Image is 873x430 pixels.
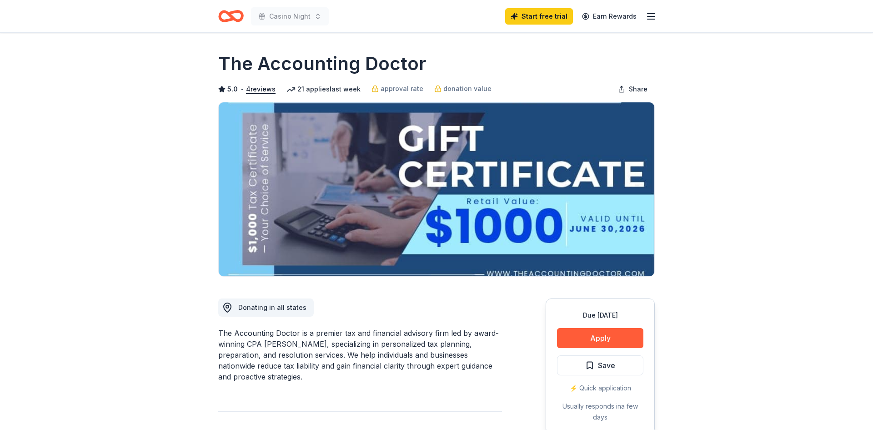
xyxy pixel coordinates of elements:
[381,83,423,94] span: approval rate
[629,84,647,95] span: Share
[246,84,276,95] button: 4reviews
[557,355,643,375] button: Save
[557,383,643,394] div: ⚡️ Quick application
[218,5,244,27] a: Home
[241,86,244,93] span: •
[371,83,423,94] a: approval rate
[219,102,654,276] img: Image for The Accounting Doctor
[557,401,643,423] div: Usually responds in a few days
[443,83,492,94] span: donation value
[286,84,361,95] div: 21 applies last week
[557,310,643,321] div: Due [DATE]
[218,51,426,76] h1: The Accounting Doctor
[557,328,643,348] button: Apply
[227,84,238,95] span: 5.0
[238,304,306,311] span: Donating in all states
[218,328,502,382] div: The Accounting Doctor is a premier tax and financial advisory firm led by award-winning CPA [PERS...
[598,359,615,371] span: Save
[434,83,492,94] a: donation value
[269,11,311,22] span: Casino Night
[611,80,655,98] button: Share
[577,8,642,25] a: Earn Rewards
[505,8,573,25] a: Start free trial
[251,7,329,25] button: Casino Night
